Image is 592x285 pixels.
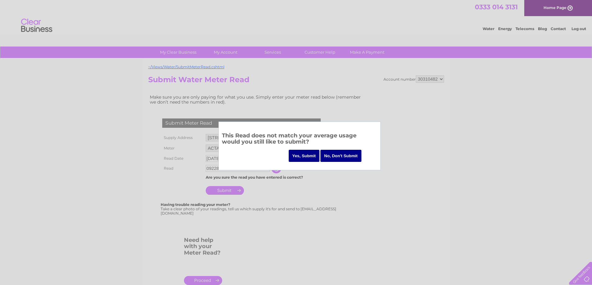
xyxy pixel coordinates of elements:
a: Blog [538,26,547,31]
img: logo.png [21,16,53,35]
h3: This Read does not match your average usage would you still like to submit? [222,131,377,148]
a: Log out [571,26,586,31]
a: Water [483,26,494,31]
input: No, Don't Submit [320,150,361,162]
a: 0333 014 3131 [475,3,518,11]
input: Yes, Submit [289,150,320,162]
a: Energy [498,26,512,31]
a: Telecoms [516,26,534,31]
a: Contact [551,26,566,31]
div: Clear Business is a trading name of Verastar Limited (registered in [GEOGRAPHIC_DATA] No. 3667643... [149,3,443,30]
